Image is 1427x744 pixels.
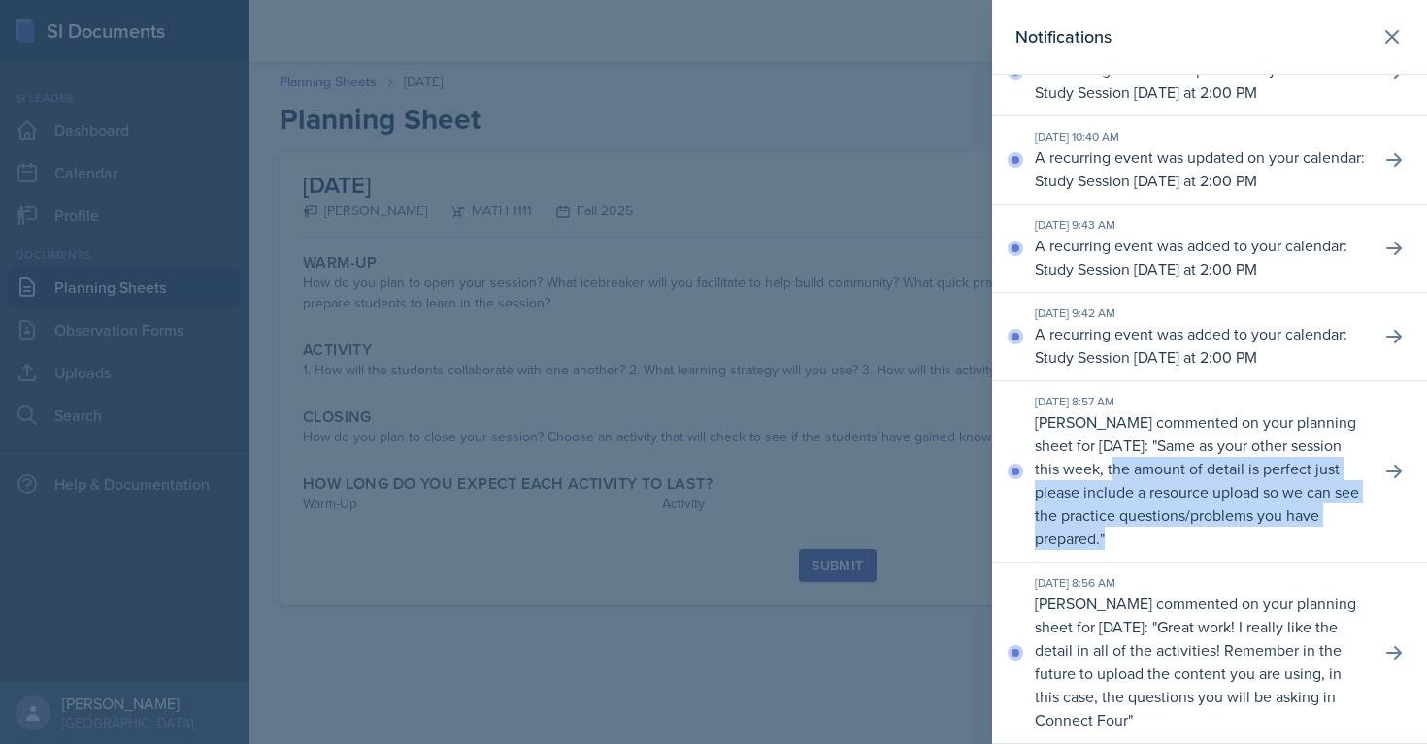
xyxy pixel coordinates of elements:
p: A recurring event was added to your calendar: Study Session [DATE] at 2:00 PM [1035,234,1365,280]
div: [DATE] 8:56 AM [1035,574,1365,592]
p: [PERSON_NAME] commented on your planning sheet for [DATE]: " " [1035,592,1365,731]
p: [PERSON_NAME] commented on your planning sheet for [DATE]: " " [1035,410,1365,550]
div: [DATE] 10:40 AM [1035,128,1365,146]
p: Same as your other session this week, the amount of detail is perfect just please include a resou... [1035,435,1359,549]
p: A recurring event was updated on your calendar: Study Session [DATE] at 2:00 PM [1035,57,1365,104]
h2: Notifications [1015,23,1112,50]
div: [DATE] 8:57 AM [1035,393,1365,410]
div: [DATE] 9:43 AM [1035,216,1365,234]
p: A recurring event was added to your calendar: Study Session [DATE] at 2:00 PM [1035,322,1365,369]
p: Great work! I really like the detail in all of the activities! Remember in the future to upload t... [1035,616,1342,730]
p: A recurring event was updated on your calendar: Study Session [DATE] at 2:00 PM [1035,146,1365,192]
div: [DATE] 9:42 AM [1035,305,1365,322]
